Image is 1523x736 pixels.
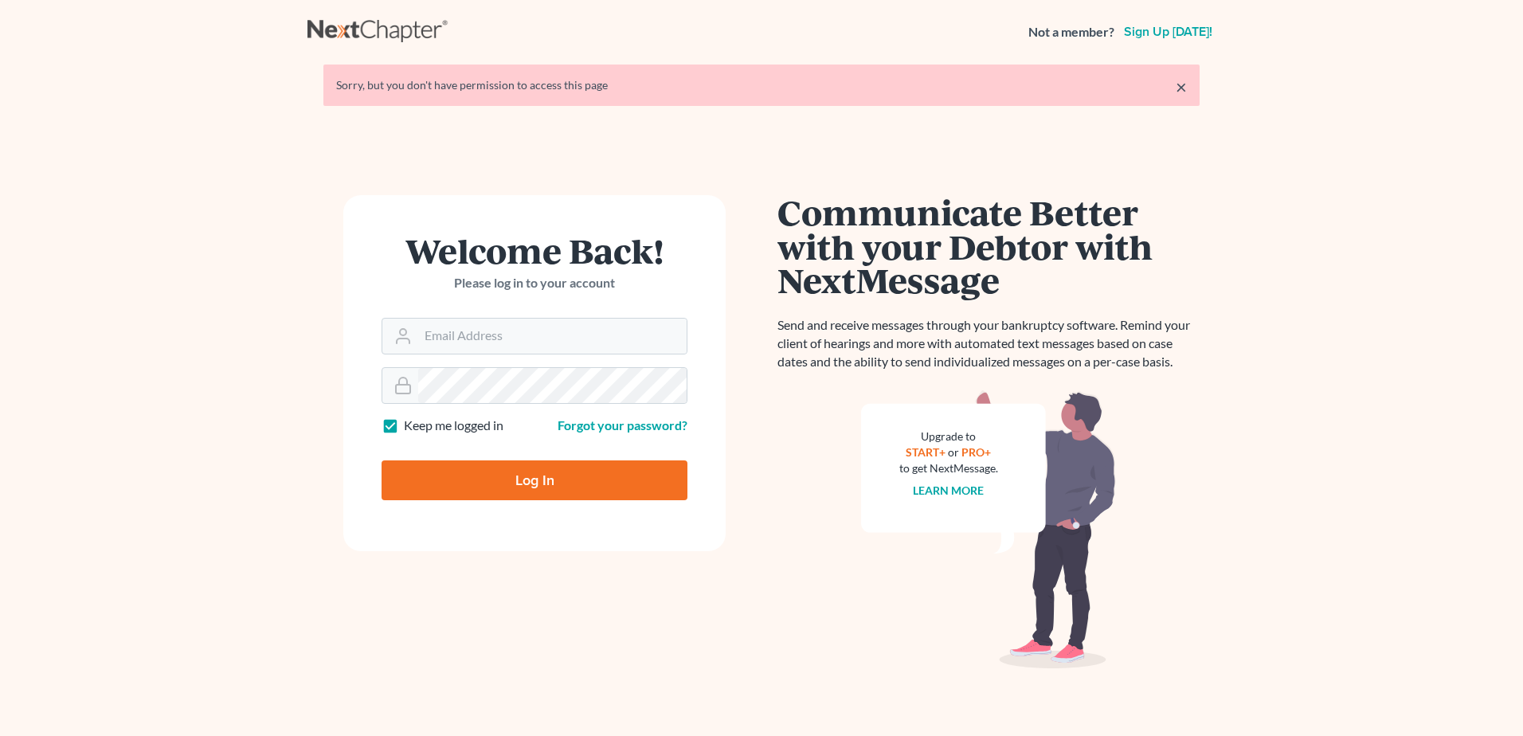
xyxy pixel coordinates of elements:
[1028,23,1114,41] strong: Not a member?
[906,445,946,459] a: START+
[336,77,1187,93] div: Sorry, but you don't have permission to access this page
[899,429,998,444] div: Upgrade to
[949,445,960,459] span: or
[1121,25,1216,38] a: Sign up [DATE]!
[558,417,687,433] a: Forgot your password?
[382,233,687,268] h1: Welcome Back!
[1176,77,1187,96] a: ×
[914,483,985,497] a: Learn more
[418,319,687,354] input: Email Address
[962,445,992,459] a: PRO+
[404,417,503,435] label: Keep me logged in
[777,316,1200,371] p: Send and receive messages through your bankruptcy software. Remind your client of hearings and mo...
[382,274,687,292] p: Please log in to your account
[382,460,687,500] input: Log In
[899,460,998,476] div: to get NextMessage.
[777,195,1200,297] h1: Communicate Better with your Debtor with NextMessage
[861,390,1116,669] img: nextmessage_bg-59042aed3d76b12b5cd301f8e5b87938c9018125f34e5fa2b7a6b67550977c72.svg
